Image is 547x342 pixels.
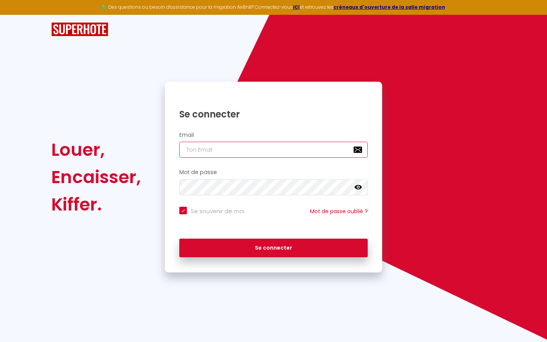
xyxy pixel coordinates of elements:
[179,108,368,120] h1: Se connecter
[334,4,445,10] a: créneaux d'ouverture de la salle migration
[179,142,368,158] input: Ton Email
[310,207,368,215] a: Mot de passe oublié ?
[51,22,108,36] img: SuperHote logo
[179,239,368,258] button: Se connecter
[179,132,368,138] h2: Email
[51,191,141,218] div: Kiffer.
[6,3,29,26] button: Ouvrir le widget de chat LiveChat
[51,136,141,163] div: Louer,
[51,163,141,191] div: Encaisser,
[293,4,300,10] a: ICI
[179,169,368,176] h2: Mot de passe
